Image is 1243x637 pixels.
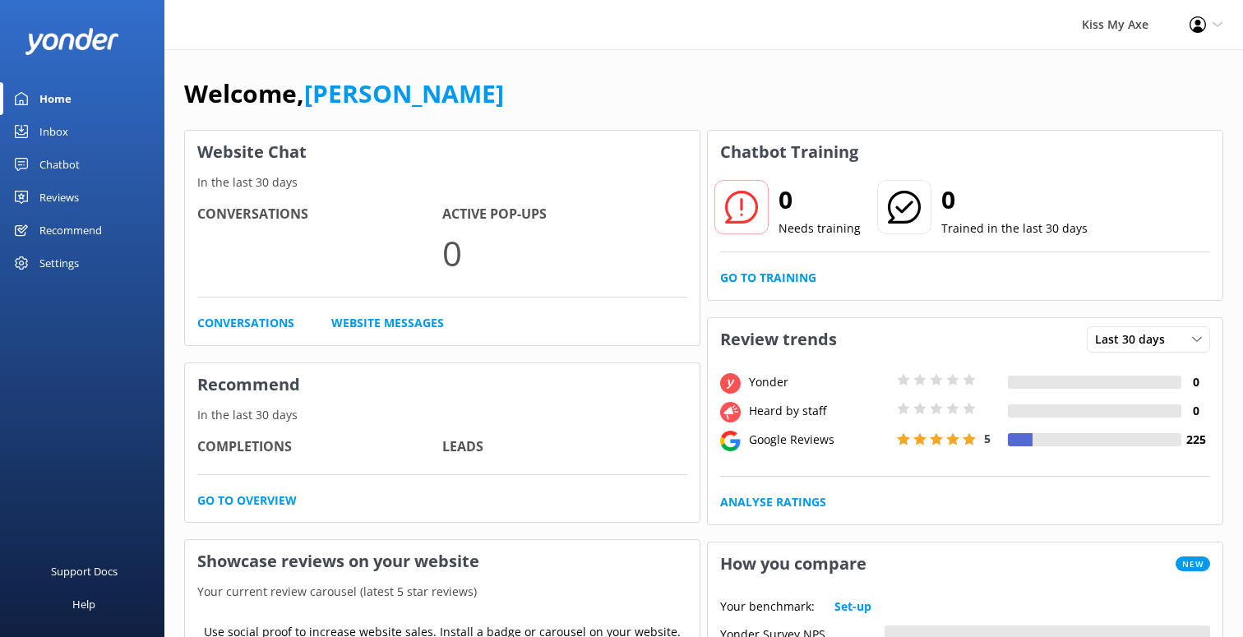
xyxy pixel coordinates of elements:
[39,115,68,148] div: Inbox
[720,598,815,616] p: Your benchmark:
[185,406,700,424] p: In the last 30 days
[185,363,700,406] h3: Recommend
[39,148,80,181] div: Chatbot
[304,76,504,110] a: [PERSON_NAME]
[185,540,700,583] h3: Showcase reviews on your website
[1176,556,1210,571] span: New
[331,314,444,332] a: Website Messages
[779,180,861,219] h2: 0
[442,225,687,280] p: 0
[185,583,700,601] p: Your current review carousel (latest 5 star reviews)
[184,74,504,113] h1: Welcome,
[197,314,294,332] a: Conversations
[745,402,893,420] div: Heard by staff
[39,247,79,279] div: Settings
[72,588,95,621] div: Help
[745,431,893,449] div: Google Reviews
[708,542,879,585] h3: How you compare
[834,598,871,616] a: Set-up
[197,492,297,510] a: Go to overview
[941,219,1088,238] p: Trained in the last 30 days
[1181,402,1210,420] h4: 0
[708,318,849,361] h3: Review trends
[720,269,816,287] a: Go to Training
[1181,431,1210,449] h4: 225
[984,431,991,446] span: 5
[779,219,861,238] p: Needs training
[39,214,102,247] div: Recommend
[745,373,893,391] div: Yonder
[1095,330,1175,349] span: Last 30 days
[39,82,72,115] div: Home
[197,204,442,225] h4: Conversations
[442,204,687,225] h4: Active Pop-ups
[720,493,826,511] a: Analyse Ratings
[39,181,79,214] div: Reviews
[708,131,871,173] h3: Chatbot Training
[1181,373,1210,391] h4: 0
[185,131,700,173] h3: Website Chat
[25,28,119,55] img: yonder-white-logo.png
[185,173,700,192] p: In the last 30 days
[442,436,687,458] h4: Leads
[51,555,118,588] div: Support Docs
[197,436,442,458] h4: Completions
[941,180,1088,219] h2: 0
